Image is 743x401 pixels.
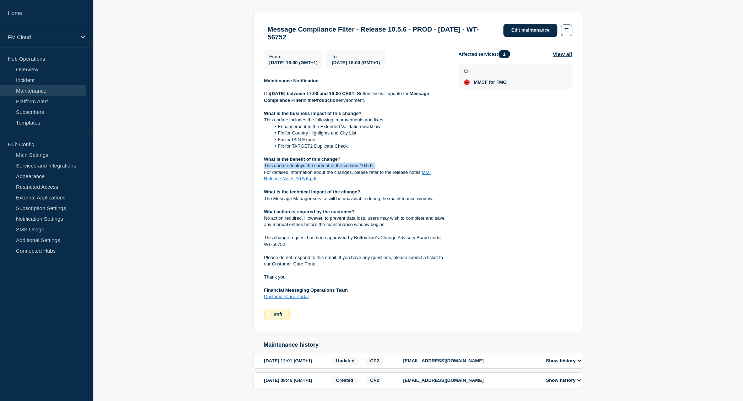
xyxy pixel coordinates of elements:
strong: Maintenance Notification [264,78,319,83]
p: No action required. However, to prevent data loss, users may wish to complete and save any manual... [264,215,447,228]
p: The Message Manager service will be unavailable during the maintenance window. [264,196,447,202]
li: Enhancement to the Extended Validation workflow [271,123,447,130]
span: CP2 [366,357,384,365]
p: For detailed information about the changes, please refer to the release notes: [264,169,447,182]
p: [EMAIL_ADDRESS][DOMAIN_NAME] [403,378,538,383]
p: CH [464,68,507,74]
p: On , , Bottomline will update the in the environment. [264,90,447,104]
strong: Production [314,98,338,103]
button: View all [553,50,572,58]
strong: What is the technical impact of the change? [264,189,360,194]
p: This update includes the following improvements and fixes: [264,117,447,123]
strong: Financial Messaging Operations Team [264,287,348,293]
p: Thank you. [264,274,447,280]
span: Updated [332,357,359,365]
strong: What is the business impact of this change? [264,111,362,116]
li: Fix for ISIN Export [271,137,447,143]
h3: Message Compliance Filter - Release 10.5.6 - PROD - [DATE] - WT-56752 [268,26,497,41]
span: [DATE] 18:00 (GMT+1) [332,60,380,65]
p: From : [269,54,318,59]
strong: Message Compliance Filter [264,91,431,103]
span: Affected services: [459,50,514,58]
strong: What is the benefit of this change? [264,156,340,162]
p: [EMAIL_ADDRESS][DOMAIN_NAME] [403,358,538,363]
div: Draft [264,309,290,320]
strong: between 17:00 and 19:00 CEST [287,91,355,96]
span: CP2 [366,376,384,384]
div: down [464,79,470,85]
button: Show history [544,377,584,383]
li: Fix for TARGET2 Duplicate Check [271,143,447,149]
a: Edit maintenance [503,24,557,37]
strong: [DATE] [270,91,285,96]
span: MMCF for FMG [474,79,507,85]
span: [DATE] 16:00 (GMT+1) [269,60,318,65]
li: Fix for Country Highlights and City List [271,130,447,136]
button: Show history [544,358,584,364]
div: [DATE] 08:46 (GMT+1) [264,376,329,384]
span: 1 [498,50,510,58]
p: FM Cloud [8,34,76,40]
p: This update deploys the content of the version 10.5.6. [264,163,447,169]
a: Customer Care Portal [264,294,309,299]
p: This change request has been approved by Bottomline’s Change Advisory Board under WT-56752. [264,235,447,248]
span: Created [332,376,358,384]
p: Please do not respond to this email. If you have any questions, please submit a ticket to our Cus... [264,254,447,268]
div: [DATE] 12:01 (GMT+1) [264,357,329,365]
p: To : [332,54,380,59]
strong: What action is required by the customer? [264,209,355,214]
h2: Maintenance history [264,342,583,348]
